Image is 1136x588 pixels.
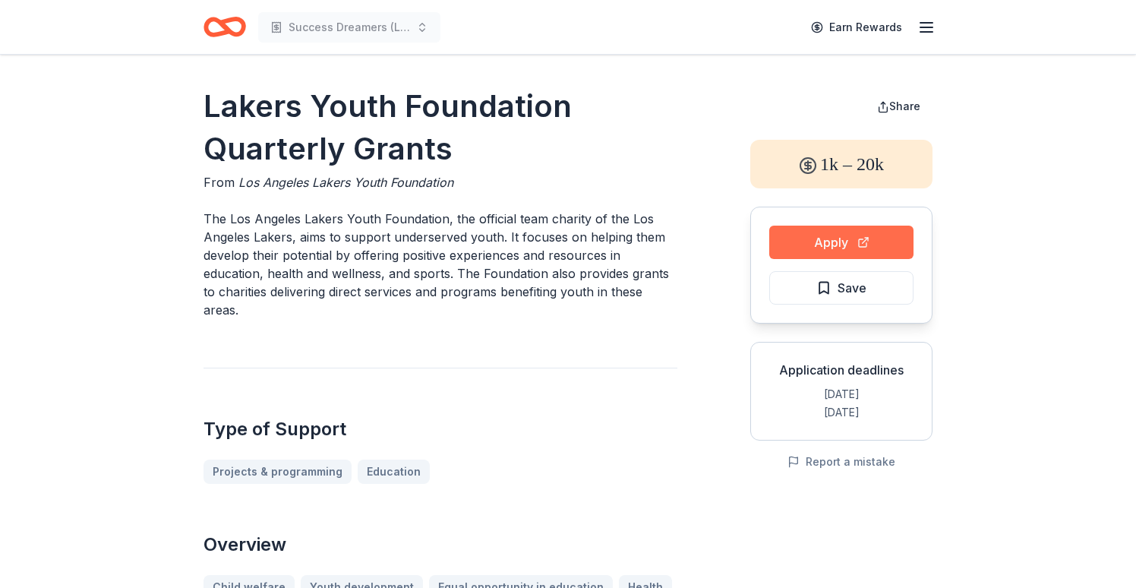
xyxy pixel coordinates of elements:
div: From [204,173,677,191]
h2: Type of Support [204,417,677,441]
a: Earn Rewards [802,14,911,41]
button: Success Dreamers (Leadership) Academy [258,12,440,43]
button: Share [865,91,932,122]
a: Projects & programming [204,460,352,484]
button: Report a mistake [787,453,895,471]
button: Save [769,271,914,305]
a: Home [204,9,246,45]
a: Education [358,460,430,484]
span: Share [889,100,920,112]
div: [DATE] [763,403,920,422]
div: 1k – 20k [750,140,932,188]
div: Application deadlines [763,361,920,379]
h2: Overview [204,533,677,557]
div: [DATE] [763,385,920,403]
span: Save [838,278,866,298]
button: Apply [769,226,914,259]
span: Los Angeles Lakers Youth Foundation [238,175,453,190]
h1: Lakers Youth Foundation Quarterly Grants [204,85,677,170]
p: The Los Angeles Lakers Youth Foundation, the official team charity of the Los Angeles Lakers, aim... [204,210,677,319]
span: Success Dreamers (Leadership) Academy [289,18,410,36]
